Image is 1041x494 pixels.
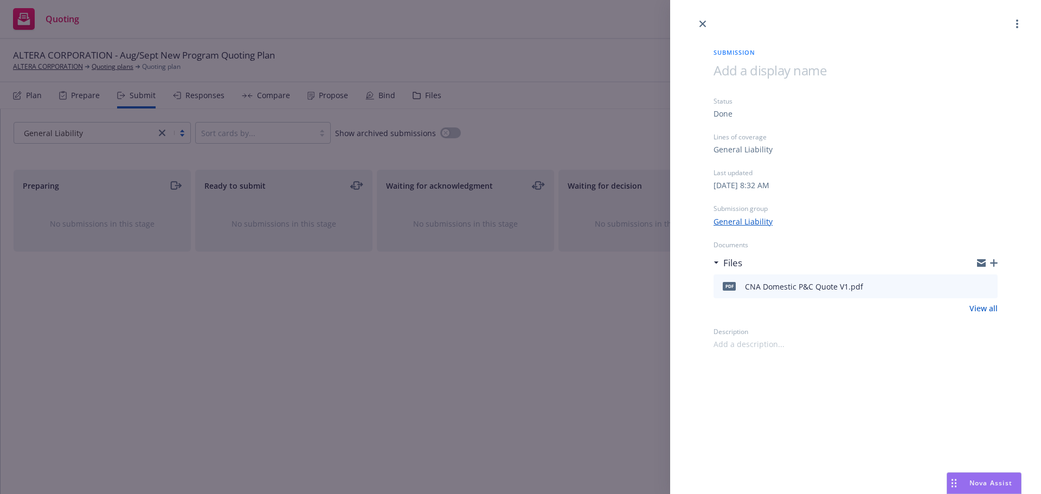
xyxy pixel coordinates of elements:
div: Done [714,108,732,119]
span: Submission [714,48,998,57]
div: Drag to move [947,473,961,493]
div: Last updated [714,168,998,177]
div: Submission group [714,204,998,213]
a: close [696,17,709,30]
h3: Files [723,256,742,270]
span: Nova Assist [969,478,1012,487]
button: Nova Assist [947,472,1021,494]
div: Status [714,97,998,106]
a: View all [969,303,998,314]
div: Documents [714,240,998,249]
span: pdf [723,282,736,290]
div: General Liability [714,144,773,155]
button: download file [966,280,975,293]
div: Files [714,256,742,270]
div: [DATE] 8:32 AM [714,179,769,191]
div: Lines of coverage [714,132,998,142]
div: Description [714,327,998,336]
button: preview file [984,280,993,293]
a: more [1011,17,1024,30]
a: General Liability [714,216,773,227]
div: CNA Domestic P&C Quote V1.pdf [745,281,863,292]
